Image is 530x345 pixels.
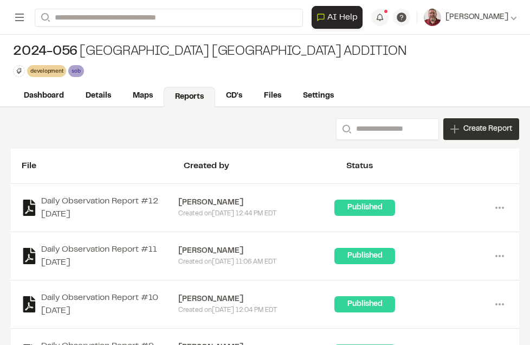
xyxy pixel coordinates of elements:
div: [PERSON_NAME] [178,293,335,305]
a: Details [75,86,122,106]
button: Search [336,118,356,140]
div: Created on [DATE] 12:04 PM EDT [178,305,335,315]
a: Reports [164,87,215,107]
div: Open AI Assistant [312,6,367,29]
div: [PERSON_NAME] [178,197,335,209]
a: Files [253,86,292,106]
button: Edit Tags [13,65,25,77]
div: development [27,65,66,76]
span: Create Report [463,123,512,135]
a: Daily Observation Report #12 [DATE] [22,195,178,221]
div: Created on [DATE] 12:44 PM EDT [178,209,335,219]
div: Status [346,159,508,173]
button: [PERSON_NAME] [424,9,517,26]
button: Open AI Assistant [312,6,363,29]
div: Published [334,248,395,264]
span: 2024-056 [13,43,77,61]
div: [GEOGRAPHIC_DATA] [GEOGRAPHIC_DATA] Addition [13,43,407,61]
a: Daily Observation Report #11 [DATE] [22,243,178,269]
div: File [22,159,184,173]
button: Search [35,9,54,27]
a: Settings [292,86,345,106]
img: User [424,9,441,26]
a: Maps [122,86,164,106]
div: Created by [184,159,346,173]
div: Published [334,200,395,216]
a: CD's [215,86,253,106]
span: AI Help [327,11,358,24]
div: Created on [DATE] 11:06 AM EDT [178,257,335,267]
a: Dashboard [13,86,75,106]
span: [PERSON_NAME] [445,11,508,23]
a: Daily Observation Report #10 [DATE] [22,291,178,317]
div: sob [68,65,83,76]
div: Published [334,296,395,312]
div: [PERSON_NAME] [178,245,335,257]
